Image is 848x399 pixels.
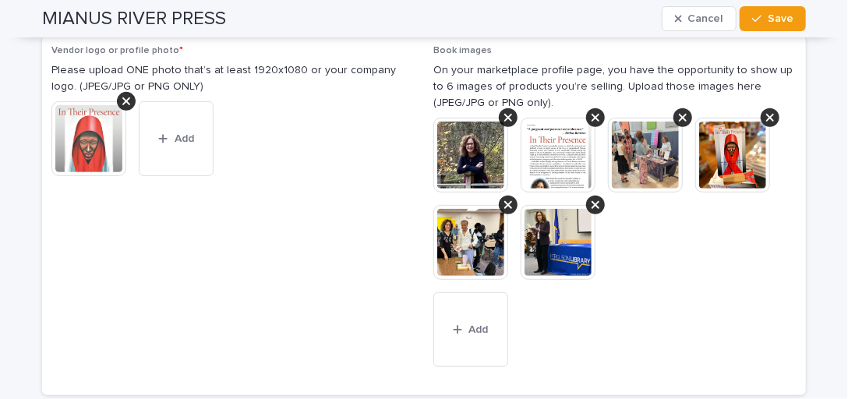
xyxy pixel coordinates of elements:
button: Cancel [662,6,737,31]
span: Add [469,324,489,335]
span: Save [768,13,793,24]
button: Add [433,292,508,367]
span: Vendor logo or profile photo [51,46,183,55]
span: Book images [433,46,492,55]
button: Add [139,101,214,176]
span: Add [175,133,194,144]
p: Please upload ONE photo that’s at least 1920x1080 or your company logo. (JPEG/JPG or PNG ONLY) [51,62,415,95]
h2: MIANUS RIVER PRESS [42,8,226,30]
button: Save [740,6,806,31]
span: Cancel [688,13,723,24]
p: On your marketplace profile page, you have the opportunity to show up to 6 images of products you... [433,62,797,111]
